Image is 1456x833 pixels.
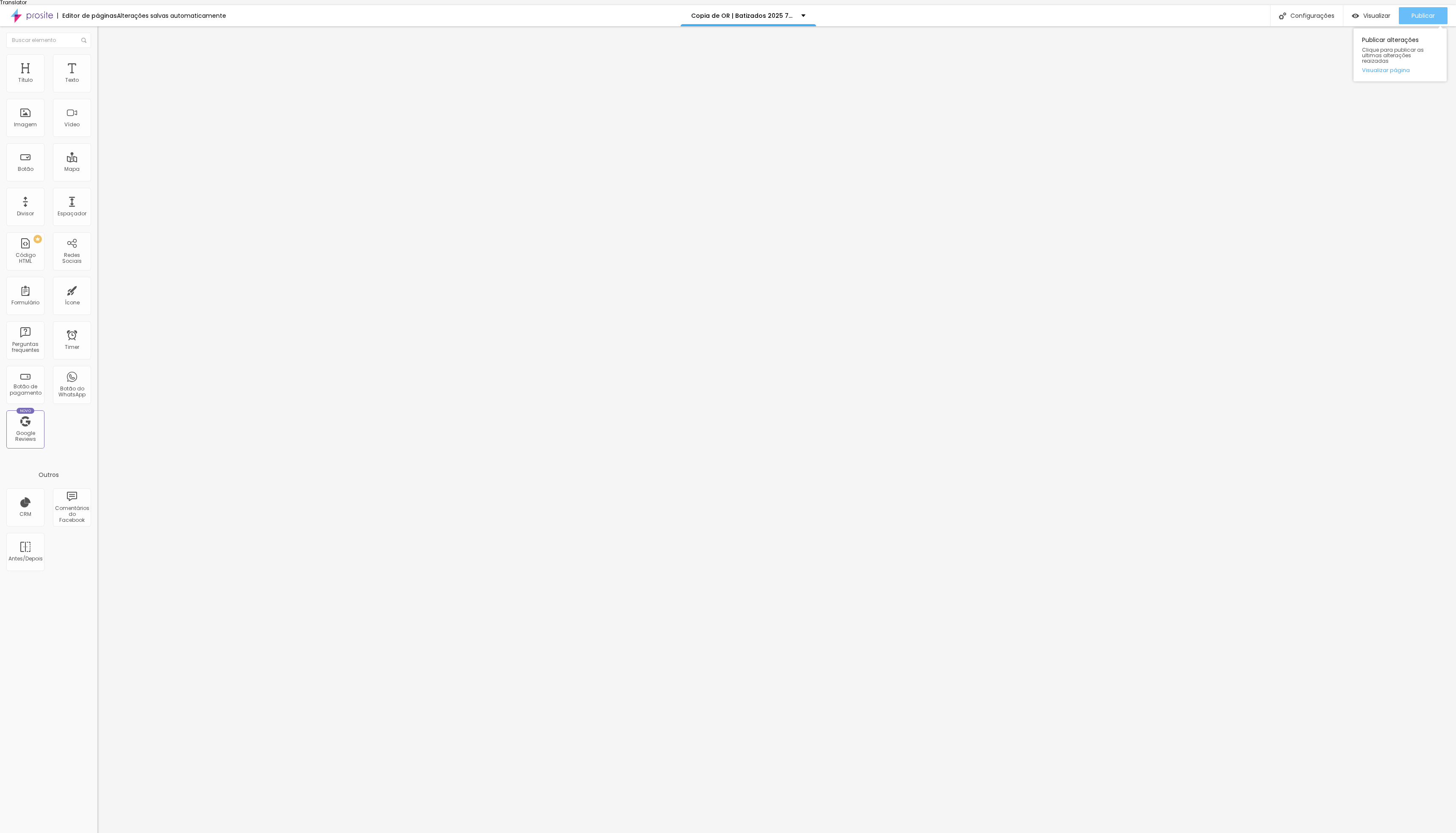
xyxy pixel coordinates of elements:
div: Botão de pagamento [8,384,42,396]
div: Ícone [65,300,80,306]
img: Icone [1279,12,1286,20]
div: Título [18,77,33,83]
div: Perguntas frequentes [8,341,42,354]
div: Publicar alterações [1354,28,1447,81]
div: Redes Sociais [55,252,89,265]
span: Publicar [1412,12,1435,19]
div: Timer [65,344,79,350]
div: Botão do WhatsApp [55,386,89,398]
div: Alterações salvas automaticamente [117,13,226,19]
div: Vídeo [64,122,80,128]
div: Novo [17,408,35,414]
span: Visualizar [1363,12,1390,19]
div: Imagem [14,122,37,128]
div: Mapa [64,166,80,172]
div: Divisor [17,211,34,217]
input: Buscar elemento [6,33,91,48]
p: Copia de OR | Batizados 2025 700 [691,13,795,19]
div: Formulário [11,300,39,306]
div: Código HTML [8,252,42,265]
span: Clique para publicar as ultimas alterações reaizadas [1362,47,1438,64]
div: Antes/Depois [8,556,42,562]
div: Configurações [1270,5,1343,26]
img: view-1.svg [1352,12,1359,20]
img: Icone [81,38,86,43]
div: Espaçador [58,211,86,217]
div: Google Reviews [8,430,42,443]
div: Comentários do Facebook [55,505,89,524]
div: Editor de páginas [57,13,117,19]
button: Visualizar [1343,7,1399,24]
div: Botão [18,166,33,172]
button: Publicar [1399,7,1448,24]
a: Visualizar página [1362,67,1438,73]
div: Texto [65,77,79,83]
div: CRM [19,511,31,517]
